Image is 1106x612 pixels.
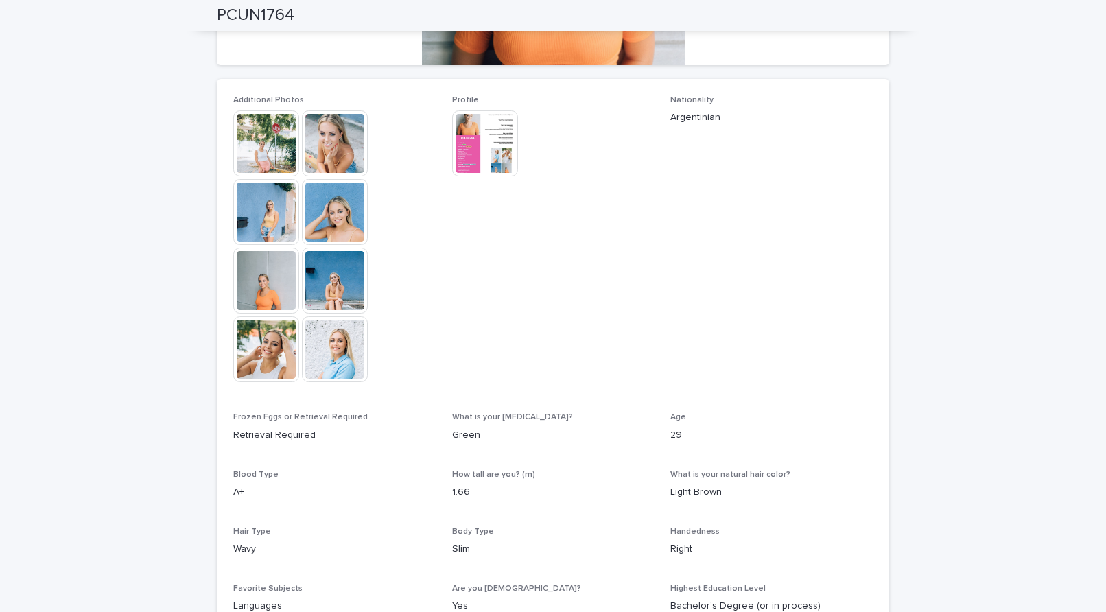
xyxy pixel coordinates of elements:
h2: PCUN1764 [217,5,294,25]
p: Argentinian [670,110,873,125]
span: Frozen Eggs or Retrieval Required [233,413,368,421]
span: Blood Type [233,471,279,479]
p: Right [670,542,873,556]
span: Additional Photos [233,96,304,104]
span: Body Type [452,528,494,536]
p: Slim [452,542,655,556]
span: Age [670,413,686,421]
p: 1.66 [452,485,655,499]
span: Hair Type [233,528,271,536]
span: Are you [DEMOGRAPHIC_DATA]? [452,585,581,593]
p: A+ [233,485,436,499]
span: How tall are you? (m) [452,471,535,479]
p: Light Brown [670,485,873,499]
p: 29 [670,428,873,443]
span: What is your natural hair color? [670,471,790,479]
span: Favorite Subjects [233,585,303,593]
p: Retrieval Required [233,428,436,443]
span: Handedness [670,528,720,536]
span: Profile [452,96,479,104]
span: Nationality [670,96,714,104]
p: Wavy [233,542,436,556]
span: Highest Education Level [670,585,766,593]
span: What is your [MEDICAL_DATA]? [452,413,573,421]
p: Green [452,428,655,443]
